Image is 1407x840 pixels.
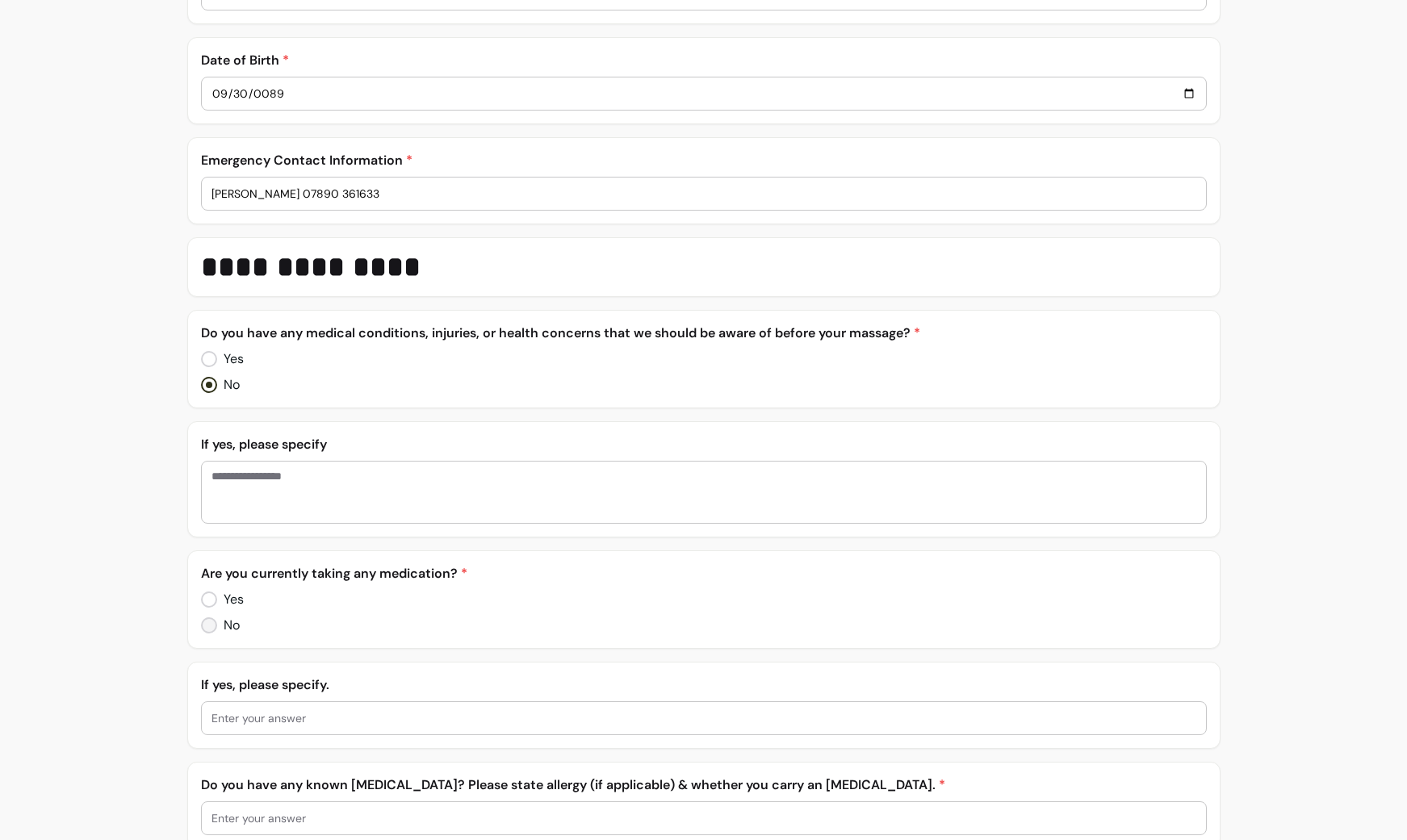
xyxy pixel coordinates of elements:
[201,675,1207,695] p: If yes, please specify.
[201,583,257,616] input: Yes
[201,564,1207,583] p: Are you currently taking any medication?
[201,369,253,401] input: No
[201,151,1207,170] p: Emergency Contact Information
[201,324,1207,343] p: Do you have any medical conditions, injuries, or health concerns that we should be aware of befor...
[201,775,1207,795] p: Do you have any known [MEDICAL_DATA]? Please state allergy (if applicable) & whether you carry an...
[201,51,1207,70] p: Date of Birth
[211,85,1196,102] input: Enter your answer
[201,343,257,375] input: Yes
[211,710,1196,726] input: Enter your answer
[211,810,1196,826] input: Enter your answer
[201,435,1207,454] p: If yes, please specify
[211,186,1196,202] input: Enter your answer
[201,609,253,641] input: No
[211,468,1196,516] textarea: Enter your answer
